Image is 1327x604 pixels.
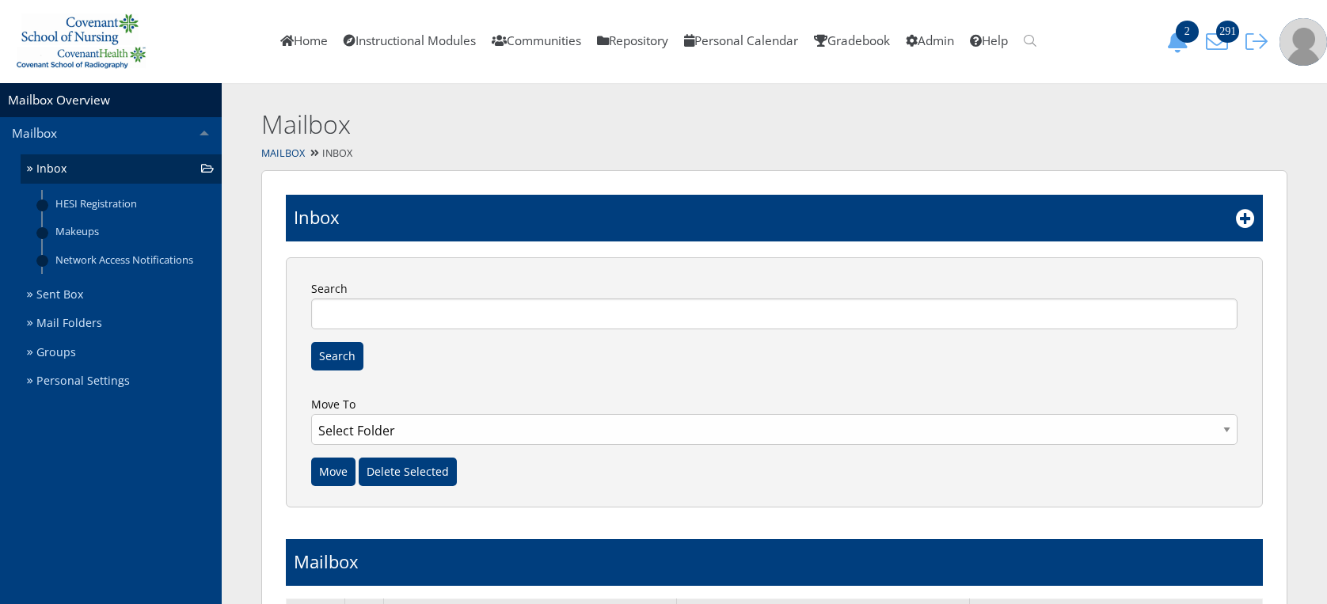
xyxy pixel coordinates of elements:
[1200,30,1240,53] button: 291
[21,154,222,184] a: Inbox
[261,107,1061,142] h2: Mailbox
[261,146,305,160] a: Mailbox
[21,280,222,310] a: Sent Box
[307,279,1241,329] label: Search
[43,190,222,218] a: HESI Registration
[21,367,222,396] a: Personal Settings
[43,218,222,245] a: Makeups
[43,245,222,273] a: Network Access Notifications
[311,298,1238,329] input: Search
[222,142,1327,165] div: Inbox
[1161,30,1200,53] button: 2
[1161,32,1200,49] a: 2
[21,338,222,367] a: Groups
[307,394,1241,458] label: Move To
[1216,21,1239,43] span: 291
[1279,18,1327,66] img: user-profile-default-picture.png
[21,309,222,338] a: Mail Folders
[1236,209,1255,228] i: Add New
[1200,32,1240,49] a: 291
[311,414,1238,445] select: Move To
[294,205,340,230] h1: Inbox
[8,92,110,108] a: Mailbox Overview
[1176,21,1199,43] span: 2
[294,549,359,574] h1: Mailbox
